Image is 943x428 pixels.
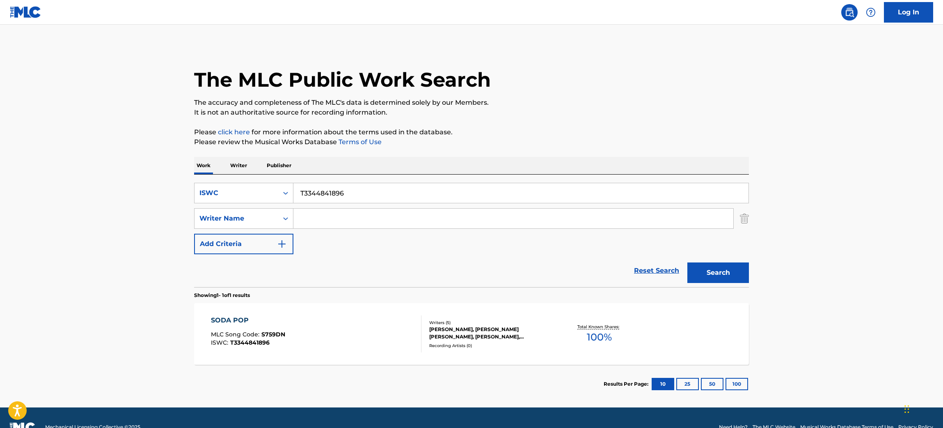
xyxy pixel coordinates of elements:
a: Public Search [841,4,858,21]
p: Writer [228,157,249,174]
span: T3344841896 [230,339,270,346]
iframe: Chat Widget [902,389,943,428]
p: The accuracy and completeness of The MLC's data is determined solely by our Members. [194,98,749,108]
a: Reset Search [630,262,683,280]
span: S759DN [261,331,285,338]
p: Publisher [264,157,294,174]
h1: The MLC Public Work Search [194,67,491,92]
img: 9d2ae6d4665cec9f34b9.svg [277,239,287,249]
div: SODA POP [211,315,285,325]
button: 10 [652,378,674,390]
a: SODA POPMLC Song Code:S759DNISWC:T3344841896Writers (5)[PERSON_NAME], [PERSON_NAME] [PERSON_NAME]... [194,303,749,365]
div: Writers ( 5 ) [429,320,553,326]
form: Search Form [194,183,749,287]
p: It is not an authoritative source for recording information. [194,108,749,117]
span: ISWC : [211,339,230,346]
img: search [845,7,854,17]
img: help [866,7,876,17]
p: Please for more information about the terms used in the database. [194,127,749,137]
div: Drag [904,397,909,421]
button: Search [687,262,749,283]
div: Help [863,4,879,21]
p: Please review the Musical Works Database [194,137,749,147]
p: Showing 1 - 1 of 1 results [194,292,250,299]
div: [PERSON_NAME], [PERSON_NAME] [PERSON_NAME], [PERSON_NAME], [PERSON_NAME] [429,326,553,341]
button: 50 [701,378,723,390]
p: Work [194,157,213,174]
a: click here [218,128,250,136]
span: 100 % [587,330,612,345]
button: 100 [726,378,748,390]
p: Total Known Shares: [577,324,621,330]
button: Add Criteria [194,234,293,254]
div: Writer Name [199,214,273,223]
div: ISWC [199,188,273,198]
div: Recording Artists ( 0 ) [429,343,553,349]
span: MLC Song Code : [211,331,261,338]
a: Terms of Use [337,138,382,146]
button: 25 [676,378,699,390]
img: Delete Criterion [740,208,749,229]
a: Log In [884,2,933,23]
img: MLC Logo [10,6,41,18]
p: Results Per Page: [604,380,650,388]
